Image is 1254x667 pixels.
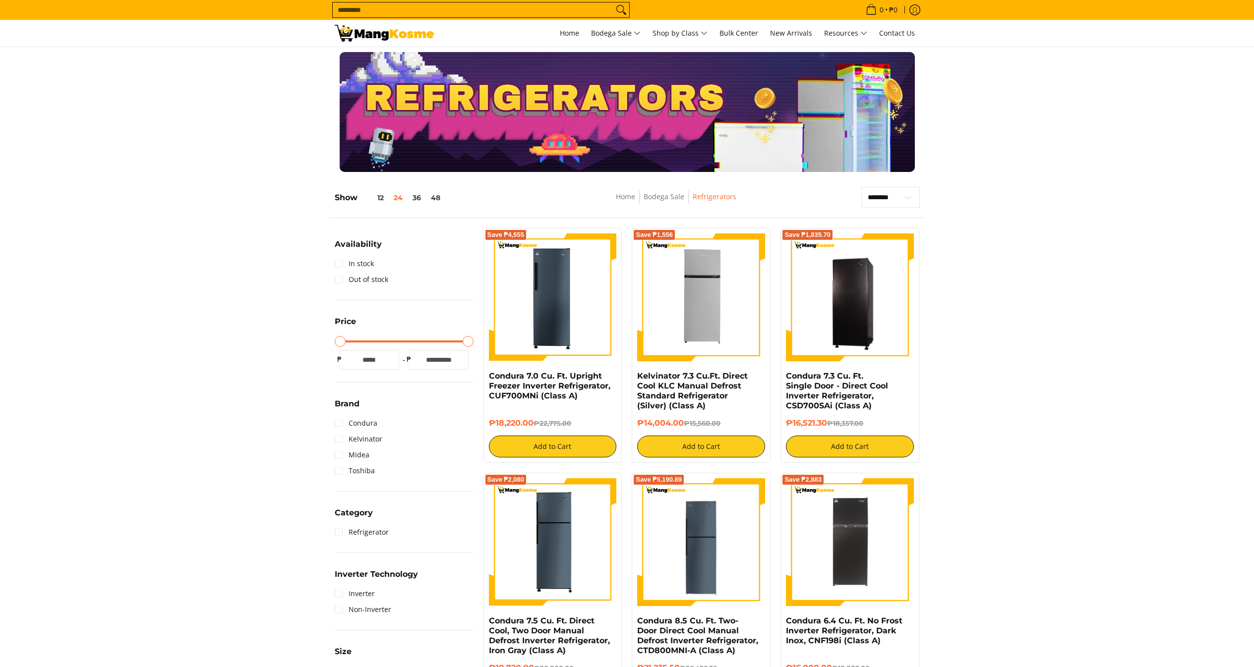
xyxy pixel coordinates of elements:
span: • [863,4,900,15]
img: Condura 8.5 Cu. Ft. Two-Door Direct Cool Manual Defrost Inverter Refrigerator, CTD800MNI-A (Class A) [637,478,765,606]
a: Inverter [335,586,375,602]
span: Availability [335,240,382,248]
span: Contact Us [879,28,915,38]
a: In stock [335,256,374,272]
img: Condura 7.3 Cu. Ft. Single Door - Direct Cool Inverter Refrigerator, CSD700SAi (Class A) [786,235,914,360]
del: ₱22,775.00 [534,419,571,427]
a: New Arrivals [765,20,817,47]
a: Bodega Sale [644,192,684,201]
nav: Main Menu [444,20,920,47]
h6: ₱14,004.00 [637,418,765,428]
span: New Arrivals [770,28,812,38]
summary: Open [335,240,382,256]
span: Save ₱5,190.89 [636,477,682,483]
span: Bodega Sale [591,27,641,40]
a: Condura 7.3 Cu. Ft. Single Door - Direct Cool Inverter Refrigerator, CSD700SAi (Class A) [786,371,888,410]
span: Save ₱2,080 [487,477,525,483]
button: Add to Cart [637,436,765,457]
span: Shop by Class [653,27,708,40]
a: Condura 7.5 Cu. Ft. Direct Cool, Two Door Manual Defrost Inverter Refrigerator, Iron Gray (Class A) [489,616,610,655]
span: Save ₱4,555 [487,232,525,238]
span: ₱ [404,354,414,364]
a: Condura 7.0 Cu. Ft. Upright Freezer Inverter Refrigerator, CUF700MNi (Class A) [489,371,610,400]
nav: Breadcrumbs [543,191,809,213]
span: Size [335,648,352,656]
summary: Open [335,648,352,663]
h6: ₱16,521.30 [786,418,914,428]
a: Refrigerator [335,524,389,540]
summary: Open [335,318,356,333]
a: Condura 8.5 Cu. Ft. Two-Door Direct Cool Manual Defrost Inverter Refrigerator, CTD800MNI-A (Class A) [637,616,758,655]
button: Add to Cart [786,436,914,457]
a: Out of stock [335,272,388,287]
img: condura-direct-cool-7.5-cubic-feet-2-door-manual-defrost-inverter-ref-iron-gray-full-view-mang-kosme [489,478,617,606]
a: Kelvinator [335,431,382,447]
h6: ₱18,220.00 [489,418,617,428]
a: Shop by Class [648,20,713,47]
span: Save ₱1,835.70 [784,232,831,238]
a: Home [555,20,584,47]
del: ₱15,560.00 [684,419,720,427]
summary: Open [335,570,418,586]
span: Resources [824,27,867,40]
span: Category [335,509,373,517]
img: Bodega Sale Refrigerator l Mang Kosme: Home Appliances Warehouse Sale [335,25,434,42]
button: 36 [408,194,426,202]
span: Inverter Technology [335,570,418,578]
img: Kelvinator 7.3 Cu.Ft. Direct Cool KLC Manual Defrost Standard Refrigerator (Silver) (Class A) [637,233,765,361]
a: Midea [335,447,369,463]
a: Kelvinator 7.3 Cu.Ft. Direct Cool KLC Manual Defrost Standard Refrigerator (Silver) (Class A) [637,371,748,410]
span: Brand [335,400,359,408]
summary: Open [335,509,373,524]
a: Non-Inverter [335,602,391,617]
a: Refrigerators [693,192,736,201]
a: Condura 6.4 Cu. Ft. No Frost Inverter Refrigerator, Dark Inox, CNF198i (Class A) [786,616,902,645]
button: 12 [358,194,389,202]
a: Contact Us [874,20,920,47]
span: Price [335,318,356,326]
summary: Open [335,400,359,415]
a: Condura [335,415,377,431]
button: 24 [389,194,408,202]
span: Save ₱1,556 [636,232,673,238]
img: Condura 7.0 Cu. Ft. Upright Freezer Inverter Refrigerator, CUF700MNi (Class A) [489,233,617,361]
del: ₱18,357.00 [827,419,863,427]
span: Home [560,28,579,38]
h5: Show [335,193,445,203]
span: 0 [878,6,885,13]
a: Bulk Center [715,20,763,47]
a: Resources [819,20,872,47]
button: Search [613,2,629,17]
span: Save ₱2,883 [784,477,822,483]
button: Add to Cart [489,436,617,457]
button: 48 [426,194,445,202]
span: ₱0 [888,6,899,13]
a: Bodega Sale [586,20,646,47]
a: Home [616,192,635,201]
a: Toshiba [335,463,375,479]
span: Bulk Center [719,28,758,38]
img: Condura 6.4 Cu. Ft. No Frost Inverter Refrigerator, Dark Inox, CNF198i (Class A) [786,478,914,606]
span: ₱ [335,354,345,364]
